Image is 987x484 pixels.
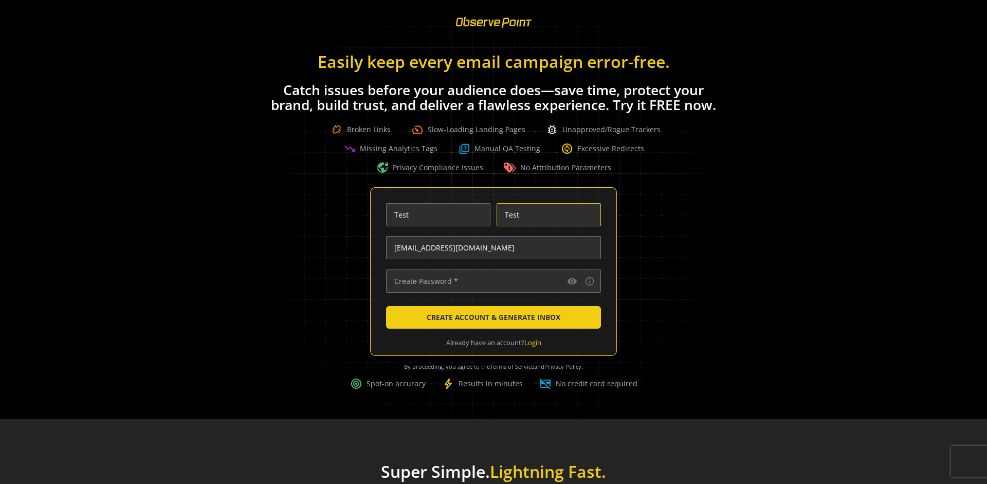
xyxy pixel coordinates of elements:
[546,123,558,136] span: bug_report
[376,162,483,174] div: Privacy Compliance Issues
[584,276,595,286] mat-icon: info_outline
[350,378,362,390] span: target
[504,162,611,174] div: No Attribution Parameters
[386,270,601,293] input: Create Password *
[386,338,601,348] div: Already have an account?
[583,275,596,288] button: Password requirements
[386,236,601,259] input: Enter Email Address (name@work-email.com) *
[539,378,637,390] div: No credit card required
[326,119,347,140] img: Broken Link
[544,363,581,370] a: Privacy Policy
[267,83,720,113] h1: Catch issues before your audience does—save time, protect your brand, build trust, and deliver a ...
[411,123,424,136] span: speed
[411,123,525,136] div: Slow-Loading Landing Pages
[386,203,490,226] input: Enter First Name *
[567,276,577,286] mat-icon: visibility
[312,462,675,481] h1: Super Simple.
[343,142,356,155] span: trending_down
[350,378,426,390] div: Spot-on accuracy
[490,460,606,482] span: Lightning Fast.
[326,119,391,140] div: Broken Links
[449,24,538,33] a: ObservePoint Homepage
[497,203,601,226] input: Enter Last Name *
[383,356,604,378] div: By proceeding, you agree to the and .
[458,142,470,155] img: Question Boxed
[376,162,389,174] span: vpn_lock
[267,52,720,70] h1: Easily keep every email campaign error-free.
[458,142,540,155] div: Manual QA Testing
[427,308,560,327] span: CREATE ACCOUNT & GENERATE INBOX
[490,363,534,370] a: Terms of Service
[504,162,516,174] img: Warning Tag
[386,306,601,329] button: CREATE ACCOUNT & GENERATE INBOX
[561,142,573,155] span: change_circle
[442,378,523,390] div: Results in minutes
[343,142,437,155] div: Missing Analytics Tags
[561,142,644,155] div: Excessive Redirects
[442,378,454,390] span: bolt
[524,338,541,347] a: Login
[546,123,661,136] div: Unapproved/Rogue Trackers
[539,378,552,390] span: credit_card_off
